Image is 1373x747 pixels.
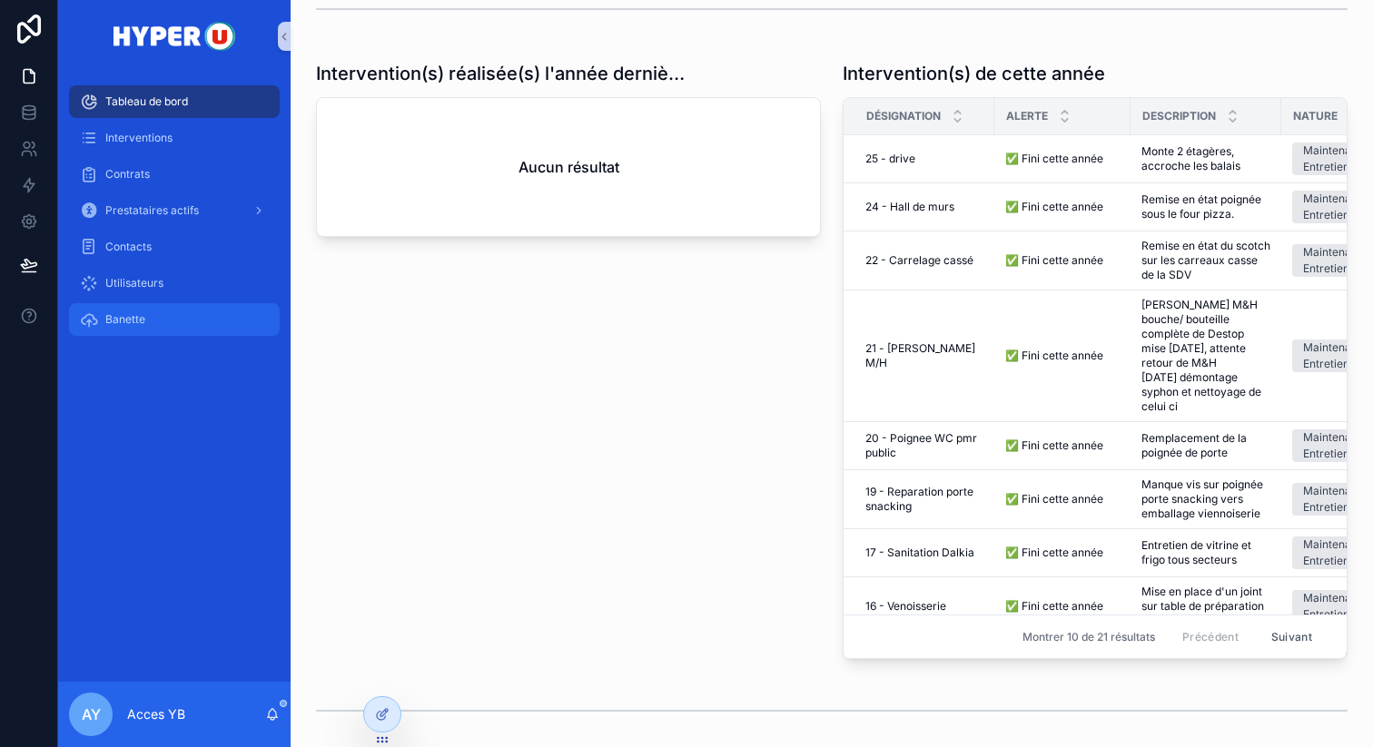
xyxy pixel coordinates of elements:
[865,546,974,560] span: 17 - Sanitation Dalkia
[69,267,280,300] a: Utilisateurs
[865,341,983,370] a: 21 - [PERSON_NAME] M/H
[865,485,983,514] a: 19 - Reparation porte snacking
[69,122,280,154] a: Interventions
[865,152,915,166] span: 25 - drive
[865,599,946,614] span: 16 - Venoisserie
[1005,546,1120,560] a: ✅ Fini cette année
[865,253,983,268] a: 22 - Carrelage cassé
[127,705,185,723] p: Acces YB
[58,73,291,359] div: scrollable content
[843,61,1105,86] h1: Intervention(s) de cette année
[1005,349,1103,363] span: ✅ Fini cette année
[105,312,145,327] span: Banette
[105,167,150,182] span: Contrats
[69,158,280,191] a: Contrats
[114,22,235,51] img: App logo
[1005,599,1120,614] a: ✅ Fini cette année
[1005,492,1120,506] a: ✅ Fini cette année
[1005,349,1120,363] a: ✅ Fini cette année
[69,85,280,118] a: Tableau de bord
[865,152,983,166] a: 25 - drive
[865,200,983,214] a: 24 - Hall de murs
[865,431,983,460] a: 20 - Poignee WC pmr public
[865,200,954,214] span: 24 - Hall de murs
[1005,599,1103,614] span: ✅ Fini cette année
[1005,438,1120,453] a: ✅ Fini cette année
[1141,239,1270,282] a: Remise en état du scotch sur les carreaux casse de la SDV
[105,240,152,254] span: Contacts
[865,253,973,268] span: 22 - Carrelage cassé
[1259,623,1325,651] button: Suivant
[1005,152,1103,166] span: ✅ Fini cette année
[316,61,685,86] h1: Intervention(s) réalisée(s) l'année dernière
[865,546,983,560] a: 17 - Sanitation Dalkia
[105,203,199,218] span: Prestataires actifs
[82,703,101,725] span: AY
[1141,144,1270,173] a: Monte 2 étagères, accroche les balais
[1005,152,1120,166] a: ✅ Fini cette année
[1005,438,1103,453] span: ✅ Fini cette année
[105,94,188,109] span: Tableau de bord
[1022,630,1155,644] span: Montrer 10 de 21 résultats
[1141,477,1270,521] a: Manque vis sur poignée porte snacking vers emballage viennoiserie
[105,131,173,145] span: Interventions
[1005,200,1120,214] a: ✅ Fini cette année
[866,109,941,123] span: Désignation
[69,231,280,263] a: Contacts
[1005,492,1103,506] span: ✅ Fini cette année
[1005,253,1103,268] span: ✅ Fini cette année
[105,276,163,290] span: Utilisateurs
[1141,298,1270,414] a: [PERSON_NAME] M&H bouche/ bouteille complète de Destop mise [DATE], attente retour de M&H [DATE] ...
[1141,192,1270,221] a: Remise en état poignée sous le four pizza.
[1005,546,1103,560] span: ✅ Fini cette année
[1005,200,1103,214] span: ✅ Fini cette année
[1141,538,1270,567] a: Entretien de vitrine et frigo tous secteurs
[69,194,280,227] a: Prestataires actifs
[1006,109,1048,123] span: Alerte
[1005,253,1120,268] a: ✅ Fini cette année
[865,599,983,614] a: 16 - Venoisserie
[69,303,280,336] a: Banette
[519,156,619,178] h2: Aucun résultat
[1141,431,1270,460] a: Remplacement de la poignée de porte
[1293,109,1338,123] span: Nature
[1141,585,1270,628] a: Mise en place d'un joint sur table de préparation snacking
[1142,109,1216,123] span: Description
